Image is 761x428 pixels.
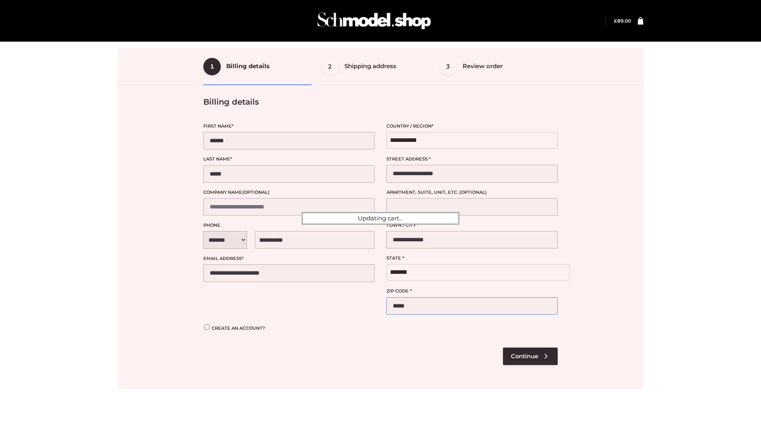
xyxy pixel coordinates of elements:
img: Schmodel Admin 964 [315,5,434,36]
span: £ [614,18,617,24]
div: Updating cart... [302,212,459,225]
bdi: 89.00 [614,18,631,24]
a: £89.00 [614,18,631,24]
